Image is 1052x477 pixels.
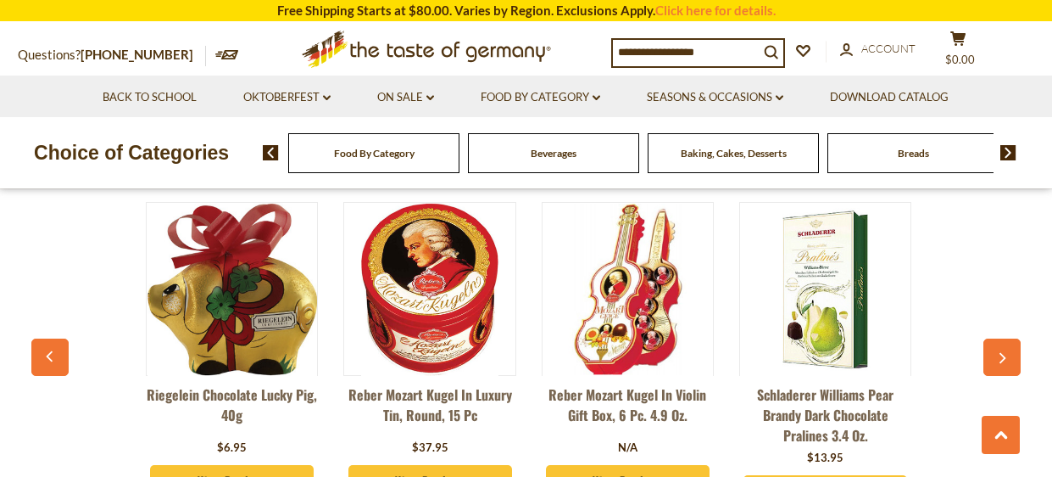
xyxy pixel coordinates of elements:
a: Food By Category [481,88,600,107]
div: $6.95 [217,440,247,457]
a: Reber Mozart Kugel in Violin Gift Box, 6 pc. 4.9 oz. [542,384,714,435]
div: N/A [618,440,637,457]
a: Oktoberfest [243,88,331,107]
img: next arrow [1000,145,1016,160]
span: $0.00 [945,53,975,66]
img: Riegelein Chocolate Lucky Pig, 40g [148,203,317,375]
a: Riegelein Chocolate Lucky Pig, 40g [146,384,318,435]
img: Reber Mozart Kugel in Violin Gift Box, 6 pc. 4.9 oz. [543,204,713,374]
button: $0.00 [933,31,984,73]
a: Account [840,40,916,59]
p: Questions? [18,44,206,66]
a: Breads [898,147,929,160]
span: Account [861,42,916,55]
a: [PHONE_NUMBER] [81,47,193,62]
a: Food By Category [334,147,415,160]
img: previous arrow [263,145,279,160]
a: Beverages [531,147,576,160]
img: Schladerer Williams Pear Brandy Dark Chocolate Pralines 3.4 oz. [740,204,910,374]
a: On Sale [377,88,434,107]
a: Download Catalog [830,88,949,107]
a: Click here for details. [655,3,776,18]
div: $13.95 [807,450,843,467]
a: Schladerer Williams Pear Brandy Dark Chocolate Pralines 3.4 oz. [739,384,911,446]
a: Seasons & Occasions [647,88,783,107]
img: Reber Mozart Kugel in Luxury Tin, Round, 15 pc [361,203,498,375]
a: Baking, Cakes, Desserts [681,147,787,160]
a: Back to School [103,88,197,107]
div: $37.95 [412,440,448,457]
a: Reber Mozart Kugel in Luxury Tin, Round, 15 pc [343,384,515,435]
